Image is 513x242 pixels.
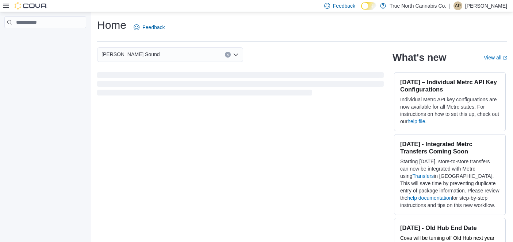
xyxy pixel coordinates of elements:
a: View allExternal link [484,55,507,60]
h1: Home [97,18,126,32]
h3: [DATE] – Individual Metrc API Key Configurations [400,78,499,93]
span: [PERSON_NAME] Sound [102,50,160,59]
input: Dark Mode [361,2,376,10]
svg: External link [503,56,507,60]
h2: What's new [393,52,446,63]
p: | [449,1,451,10]
p: Starting [DATE], store-to-store transfers can now be integrated with Metrc using in [GEOGRAPHIC_D... [400,158,499,209]
a: help file [407,118,425,124]
a: Transfers [412,173,434,179]
div: Andrew Patterson [453,1,462,10]
span: AP [455,1,461,10]
span: Loading [97,74,384,97]
nav: Complex example [4,30,86,47]
img: Cova [15,2,47,9]
span: Feedback [333,2,355,9]
p: Individual Metrc API key configurations are now available for all Metrc states. For instructions ... [400,96,499,125]
h3: [DATE] - Old Hub End Date [400,224,499,231]
button: Clear input [225,52,231,58]
p: [PERSON_NAME] [465,1,507,10]
h3: [DATE] - Integrated Metrc Transfers Coming Soon [400,140,499,155]
button: Open list of options [233,52,239,58]
span: Feedback [142,24,165,31]
a: help documentation [407,195,452,201]
a: Feedback [131,20,168,35]
p: True North Cannabis Co. [390,1,446,10]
